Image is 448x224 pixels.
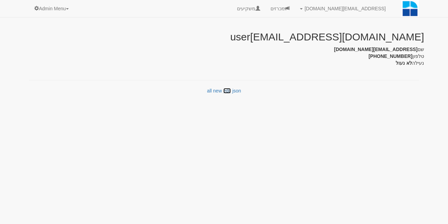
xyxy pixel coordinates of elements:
a: all [207,88,212,94]
a: edit [223,88,231,94]
div: שם [24,46,424,53]
strong: [EMAIL_ADDRESS][DOMAIN_NAME] [334,47,418,52]
strong: לא נעול [396,60,412,66]
div: טלפון [24,53,424,60]
h2: user [EMAIL_ADDRESS][DOMAIN_NAME] [230,31,424,42]
a: json [232,88,241,94]
div: נעילה [24,60,424,66]
strong: [PHONE_NUMBER] [369,53,412,59]
a: new [213,88,222,94]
